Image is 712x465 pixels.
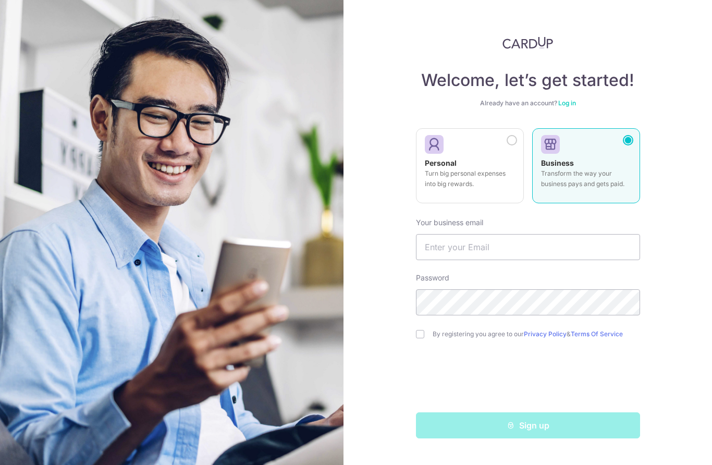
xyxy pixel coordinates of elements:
[541,158,574,167] strong: Business
[425,158,457,167] strong: Personal
[502,36,554,49] img: CardUp Logo
[433,330,640,338] label: By registering you agree to our &
[416,217,483,228] label: Your business email
[416,234,640,260] input: Enter your Email
[425,168,515,189] p: Turn big personal expenses into big rewards.
[524,330,567,338] a: Privacy Policy
[416,70,640,91] h4: Welcome, let’s get started!
[416,273,449,283] label: Password
[416,128,524,210] a: Personal Turn big personal expenses into big rewards.
[558,99,576,107] a: Log in
[541,168,631,189] p: Transform the way your business pays and gets paid.
[416,99,640,107] div: Already have an account?
[532,128,640,210] a: Business Transform the way your business pays and gets paid.
[571,330,623,338] a: Terms Of Service
[449,359,607,400] iframe: reCAPTCHA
